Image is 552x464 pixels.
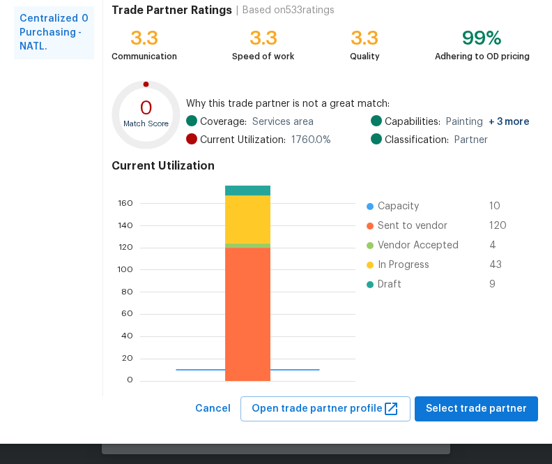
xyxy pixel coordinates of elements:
[378,278,401,292] span: Draft
[118,243,133,251] text: 120
[415,396,538,422] button: Select trade partner
[350,50,380,63] div: Quality
[489,239,512,253] span: 4
[435,50,530,63] div: Adhering to OD pricing
[489,278,512,292] span: 9
[121,287,133,296] text: 80
[350,31,380,45] div: 3.3
[186,97,530,111] span: Why this trade partner is not a great match:
[139,99,153,118] text: 0
[112,31,177,45] div: 3.3
[426,401,527,418] span: Select trade partner
[252,401,399,418] span: Open trade partner profile
[232,3,243,17] div: |
[122,354,133,362] text: 20
[446,115,530,129] span: Painting
[435,31,530,45] div: 99%
[243,3,335,17] div: Based on 533 ratings
[118,221,133,230] text: 140
[252,115,314,129] span: Services area
[232,31,294,45] div: 3.3
[489,258,512,272] span: 43
[20,12,82,54] span: Centralized Purchasing - NATL.
[112,159,530,173] h4: Current Utilization
[385,133,449,147] span: Classification:
[200,115,247,129] span: Coverage:
[378,200,419,214] span: Capacity
[489,219,512,233] span: 120
[385,115,440,129] span: Capabilities:
[378,258,429,272] span: In Progress
[378,219,447,233] span: Sent to vendor
[117,265,133,274] text: 100
[82,12,89,54] span: 0
[123,120,169,128] text: Match Score
[454,133,488,147] span: Partner
[291,133,331,147] span: 1760.0 %
[112,50,177,63] div: Communication
[127,376,133,384] text: 0
[195,401,231,418] span: Cancel
[378,239,459,253] span: Vendor Accepted
[200,133,286,147] span: Current Utilization:
[121,332,133,340] text: 40
[240,396,411,422] button: Open trade partner profile
[118,199,133,207] text: 160
[489,200,512,214] span: 10
[121,310,133,318] text: 60
[112,3,232,17] h4: Trade Partner Ratings
[190,396,236,422] button: Cancel
[232,50,294,63] div: Speed of work
[489,117,530,127] span: + 3 more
